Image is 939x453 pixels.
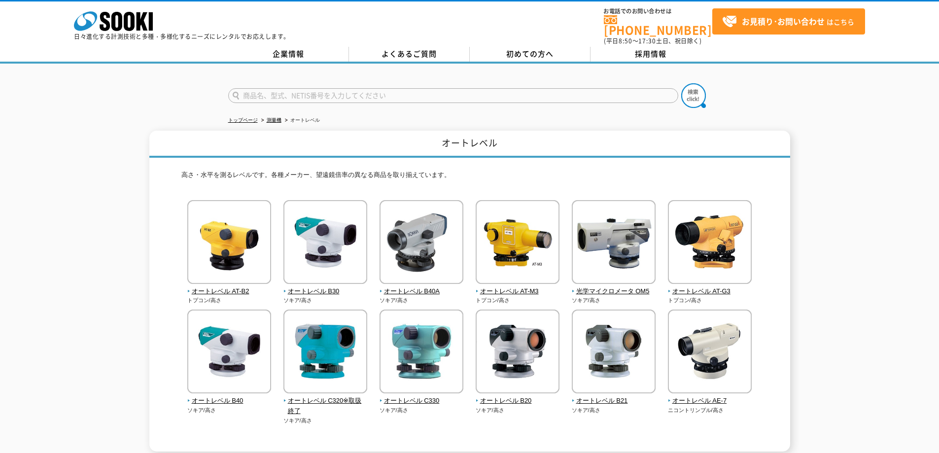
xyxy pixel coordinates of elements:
span: オートレベル B40 [187,396,272,406]
p: ソキア/高さ [283,296,368,305]
p: ソキア/高さ [380,406,464,415]
span: オートレベル AT-G3 [668,286,752,297]
a: オートレベル B40 [187,386,272,406]
img: オートレベル AT-G3 [668,200,752,286]
a: お見積り･お問い合わせはこちら [712,8,865,35]
p: トプコン/高さ [668,296,752,305]
a: [PHONE_NUMBER] [604,15,712,35]
a: オートレベル AT-G3 [668,277,752,297]
strong: お見積り･お問い合わせ [742,15,825,27]
li: オートレベル [283,115,320,126]
span: オートレベル C320※取扱終了 [283,396,368,417]
span: 光学マイクロメータ OM5 [572,286,656,297]
span: オートレベル AT-M3 [476,286,560,297]
a: よくあるご質問 [349,47,470,62]
a: オートレベル C330 [380,386,464,406]
span: 初めての方へ [506,48,554,59]
a: トップページ [228,117,258,123]
a: 光学マイクロメータ OM5 [572,277,656,297]
span: オートレベル AE-7 [668,396,752,406]
span: オートレベル B30 [283,286,368,297]
p: 日々進化する計測技術と多種・多様化するニーズにレンタルでお応えします。 [74,34,290,39]
span: 8:50 [619,36,632,45]
a: 採用情報 [591,47,711,62]
img: オートレベル B40 [187,310,271,396]
img: オートレベル AT-M3 [476,200,559,286]
span: 17:30 [638,36,656,45]
span: オートレベル B20 [476,396,560,406]
a: オートレベル B21 [572,386,656,406]
p: ソキア/高さ [572,296,656,305]
a: オートレベル C320※取扱終了 [283,386,368,416]
img: オートレベル B40A [380,200,463,286]
input: 商品名、型式、NETIS番号を入力してください [228,88,678,103]
p: トプコン/高さ [476,296,560,305]
img: オートレベル AT-B2 [187,200,271,286]
img: オートレベル B21 [572,310,656,396]
p: ソキア/高さ [187,406,272,415]
img: オートレベル B30 [283,200,367,286]
a: オートレベル AT-M3 [476,277,560,297]
img: オートレベル AE-7 [668,310,752,396]
span: オートレベル AT-B2 [187,286,272,297]
h1: オートレベル [149,131,790,158]
p: ソキア/高さ [572,406,656,415]
span: オートレベル C330 [380,396,464,406]
p: 高さ・水平を測るレベルです。各種メーカー、望遠鏡倍率の異なる商品を取り揃えています。 [181,170,758,185]
img: 光学マイクロメータ OM5 [572,200,656,286]
a: オートレベル AT-B2 [187,277,272,297]
p: ニコントリンブル/高さ [668,406,752,415]
p: ソキア/高さ [476,406,560,415]
p: ソキア/高さ [380,296,464,305]
a: オートレベル B40A [380,277,464,297]
p: トプコン/高さ [187,296,272,305]
span: はこちら [722,14,854,29]
img: オートレベル C320※取扱終了 [283,310,367,396]
a: オートレベル B30 [283,277,368,297]
span: オートレベル B21 [572,396,656,406]
a: 初めての方へ [470,47,591,62]
a: オートレベル AE-7 [668,386,752,406]
span: オートレベル B40A [380,286,464,297]
img: オートレベル B20 [476,310,559,396]
a: 企業情報 [228,47,349,62]
p: ソキア/高さ [283,417,368,425]
img: btn_search.png [681,83,706,108]
span: (平日 ～ 土日、祝日除く) [604,36,701,45]
span: お電話でのお問い合わせは [604,8,712,14]
a: 測量機 [267,117,281,123]
a: オートレベル B20 [476,386,560,406]
img: オートレベル C330 [380,310,463,396]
